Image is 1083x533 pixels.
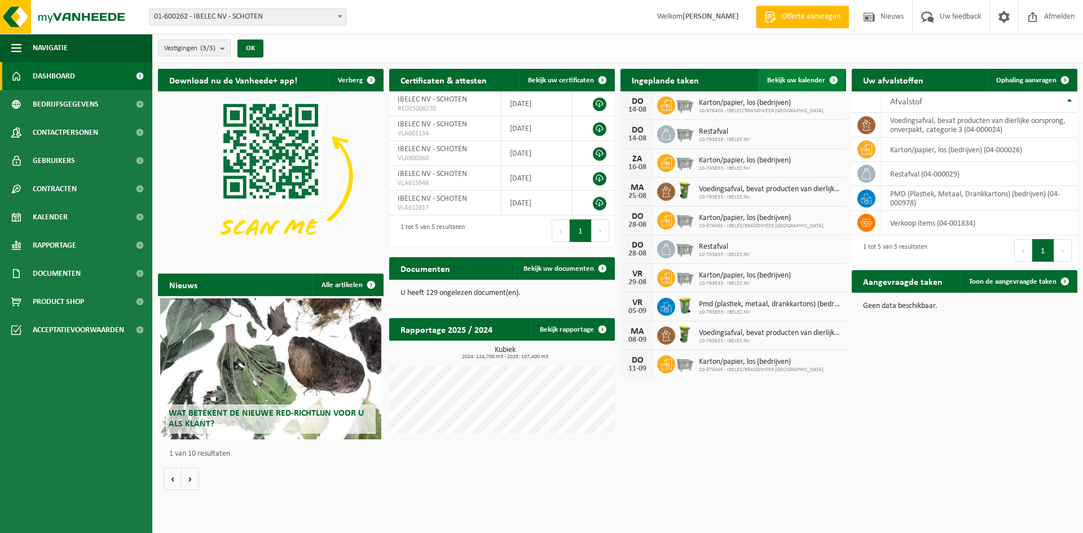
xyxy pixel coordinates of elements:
[675,325,694,344] img: WB-0060-HPE-GN-50
[626,164,649,171] div: 16-08
[626,126,649,135] div: DO
[675,152,694,171] img: WB-2500-GAL-GY-01
[395,346,615,360] h3: Kubiek
[779,11,843,23] span: Offerte aanvragen
[200,45,215,52] count: (3/3)
[882,211,1077,235] td: verkoop items (04-001834)
[501,191,572,215] td: [DATE]
[626,212,649,221] div: DO
[626,155,649,164] div: ZA
[626,307,649,315] div: 05-09
[626,356,649,365] div: DO
[158,39,231,56] button: Vestigingen(3/3)
[528,77,594,84] span: Bekijk uw certificaten
[398,154,492,163] span: VLA900360
[699,194,840,201] span: 10-793833 - IBELEC NV
[329,69,382,91] button: Verberg
[969,278,1056,285] span: Toon de aangevraagde taken
[626,365,649,373] div: 11-09
[626,106,649,114] div: 14-08
[398,129,492,138] span: VLA001134
[626,270,649,279] div: VR
[626,298,649,307] div: VR
[531,318,614,341] a: Bekijk rapportage
[758,69,845,91] a: Bekijk uw kalender
[395,218,465,243] div: 1 tot 5 van 5 resultaten
[237,39,263,58] button: OK
[33,175,77,203] span: Contracten
[852,69,935,91] h2: Uw afvalstoffen
[398,104,492,113] span: RED25006270
[501,141,572,166] td: [DATE]
[33,203,68,231] span: Kalender
[626,250,649,258] div: 28-08
[626,192,649,200] div: 25-08
[158,69,309,91] h2: Download nu de Vanheede+ app!
[699,108,824,114] span: 10-976456 - IBELEC/BRANDWEER [GEOGRAPHIC_DATA]
[626,221,649,229] div: 28-08
[626,327,649,336] div: MA
[33,62,75,90] span: Dashboard
[699,165,791,172] span: 10-793833 - IBELEC NV
[699,309,840,316] span: 10-793833 - IBELEC NV
[1032,239,1054,262] button: 1
[699,338,840,345] span: 10-793833 - IBELEC NV
[33,147,75,175] span: Gebruikers
[882,162,1077,186] td: restafval (04-000029)
[182,468,199,490] button: Volgende
[389,69,498,91] h2: Certificaten & attesten
[756,6,849,28] a: Offerte aanvragen
[626,241,649,250] div: DO
[398,204,492,213] span: VLA612817
[552,219,570,242] button: Previous
[514,257,614,280] a: Bekijk uw documenten
[398,120,467,129] span: IBELEC NV - SCHOTEN
[699,271,791,280] span: Karton/papier, los (bedrijven)
[395,354,615,360] span: 2024: 124,700 m3 - 2025: 107,400 m3
[699,367,824,373] span: 10-976456 - IBELEC/BRANDWEER [GEOGRAPHIC_DATA]
[501,116,572,141] td: [DATE]
[683,12,739,21] strong: [PERSON_NAME]
[389,257,461,279] h2: Documenten
[699,127,750,136] span: Restafval
[882,138,1077,162] td: karton/papier, los (bedrijven) (04-000026)
[33,288,84,316] span: Product Shop
[501,91,572,116] td: [DATE]
[400,289,604,297] p: U heeft 129 ongelezen document(en).
[389,318,504,340] h2: Rapportage 2025 / 2024
[863,302,1066,310] p: Geen data beschikbaar.
[699,99,824,108] span: Karton/papier, los (bedrijven)
[675,181,694,200] img: WB-0060-HPE-GN-50
[620,69,710,91] h2: Ingeplande taken
[699,156,791,165] span: Karton/papier, los (bedrijven)
[570,219,592,242] button: 1
[767,77,825,84] span: Bekijk uw kalender
[149,9,346,25] span: 01-600262 - IBELEC NV - SCHOTEN
[960,270,1076,293] a: Toon de aangevraagde taken
[852,270,954,292] h2: Aangevraagde taken
[149,8,346,25] span: 01-600262 - IBELEC NV - SCHOTEN
[996,77,1056,84] span: Ophaling aanvragen
[675,124,694,143] img: WB-2500-GAL-GY-01
[882,113,1077,138] td: voedingsafval, bevat producten van dierlijke oorsprong, onverpakt, categorie 3 (04-000024)
[164,468,182,490] button: Vorige
[626,183,649,192] div: MA
[675,296,694,315] img: WB-0240-HPE-GN-50
[398,195,467,203] span: IBELEC NV - SCHOTEN
[398,95,467,104] span: IBELEC NV - SCHOTEN
[1054,239,1072,262] button: Next
[699,329,840,338] span: Voedingsafval, bevat producten van dierlijke oorsprong, onverpakt, categorie 3
[398,170,467,178] span: IBELEC NV - SCHOTEN
[675,239,694,258] img: WB-2500-GAL-GY-01
[626,97,649,106] div: DO
[699,280,791,287] span: 10-793833 - IBELEC NV
[33,90,99,118] span: Bedrijfsgegevens
[987,69,1076,91] a: Ophaling aanvragen
[169,450,378,458] p: 1 van 10 resultaten
[675,210,694,229] img: WB-2500-GAL-GY-01
[158,274,209,296] h2: Nieuws
[501,166,572,191] td: [DATE]
[523,265,594,272] span: Bekijk uw documenten
[699,252,750,258] span: 10-793833 - IBELEC NV
[882,186,1077,211] td: PMD (Plastiek, Metaal, Drankkartons) (bedrijven) (04-000978)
